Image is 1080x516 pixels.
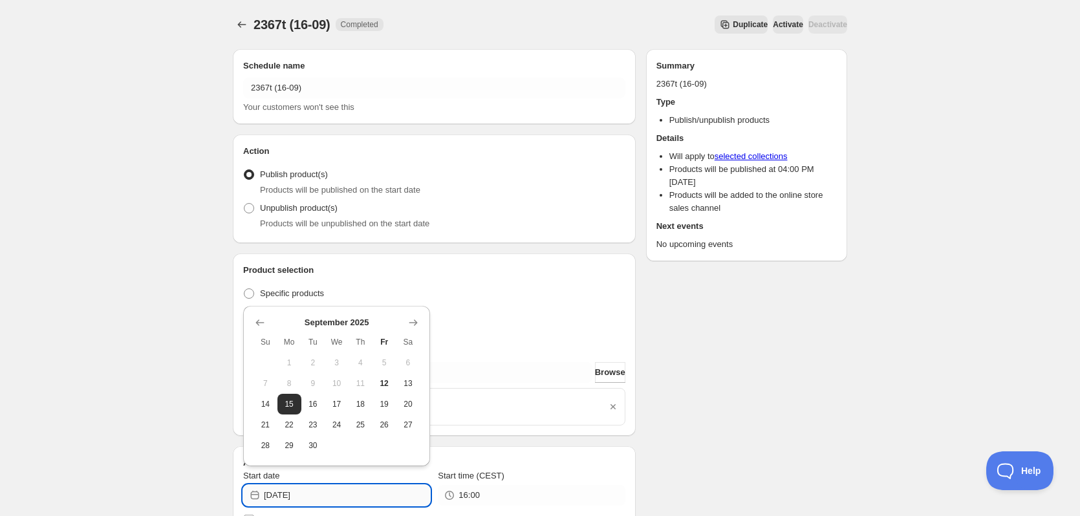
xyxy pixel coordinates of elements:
button: Secondary action label [715,16,768,34]
button: Tuesday September 23 2025 [301,414,325,435]
span: 30 [307,440,320,451]
button: Activate [773,16,803,34]
button: Wednesday September 17 2025 [325,394,349,414]
button: Saturday September 20 2025 [396,394,420,414]
span: Mo [283,337,296,347]
h2: Summary [656,59,837,72]
span: Completed [341,19,378,30]
span: Duplicate [733,19,768,30]
span: 19 [378,399,391,409]
h2: Type [656,96,837,109]
button: Today Friday September 12 2025 [373,373,396,394]
span: 21 [259,420,272,430]
span: 9 [307,378,320,389]
a: selected collections [715,151,788,161]
span: 5 [378,358,391,368]
th: Tuesday [301,332,325,352]
span: 2 [307,358,320,368]
button: Wednesday September 10 2025 [325,373,349,394]
button: Browse [595,362,625,383]
button: Show next month, October 2025 [404,314,422,332]
li: Will apply to [669,150,837,163]
th: Thursday [349,332,373,352]
span: 25 [354,420,367,430]
h2: Schedule name [243,59,625,72]
button: Schedules [233,16,251,34]
h2: Active dates [243,457,625,469]
button: Tuesday September 9 2025 [301,373,325,394]
span: 15 [283,399,296,409]
p: 2367t (16-09) [656,78,837,91]
span: 13 [402,378,415,389]
span: Browse [595,366,625,379]
th: Friday [373,332,396,352]
span: 26 [378,420,391,430]
span: 12 [378,378,391,389]
span: Tu [307,337,320,347]
button: Monday September 29 2025 [277,435,301,456]
button: Thursday September 18 2025 [349,394,373,414]
button: Thursday September 25 2025 [349,414,373,435]
button: Saturday September 13 2025 [396,373,420,394]
th: Sunday [254,332,277,352]
button: Sunday September 28 2025 [254,435,277,456]
button: Saturday September 6 2025 [396,352,420,373]
span: Fr [378,337,391,347]
button: Friday September 5 2025 [373,352,396,373]
span: 1 [283,358,296,368]
span: Your customers won't see this [243,102,354,112]
span: 24 [330,420,343,430]
span: Products will be published on the start date [260,185,420,195]
span: Sa [402,337,415,347]
button: Sunday September 14 2025 [254,394,277,414]
span: Activate [773,19,803,30]
span: 11 [354,378,367,389]
button: Sunday September 21 2025 [254,414,277,435]
span: 22 [283,420,296,430]
button: Thursday September 4 2025 [349,352,373,373]
button: Monday September 22 2025 [277,414,301,435]
span: 23 [307,420,320,430]
span: Publish product(s) [260,169,328,179]
button: Tuesday September 2 2025 [301,352,325,373]
button: Friday September 19 2025 [373,394,396,414]
button: Monday September 8 2025 [277,373,301,394]
span: 20 [402,399,415,409]
th: Wednesday [325,332,349,352]
span: 14 [259,399,272,409]
span: 17 [330,399,343,409]
button: Thursday September 11 2025 [349,373,373,394]
button: Wednesday September 3 2025 [325,352,349,373]
button: Tuesday September 16 2025 [301,394,325,414]
span: 16 [307,399,320,409]
h2: Action [243,145,625,158]
th: Saturday [396,332,420,352]
span: Products will be unpublished on the start date [260,219,429,228]
span: 18 [354,399,367,409]
button: Saturday September 27 2025 [396,414,420,435]
span: 4 [354,358,367,368]
span: We [330,337,343,347]
th: Monday [277,332,301,352]
span: Start time (CEST) [438,471,504,480]
button: Monday September 15 2025 [277,394,301,414]
a: 2367t [285,400,596,413]
h2: Details [656,132,837,145]
span: 8 [283,378,296,389]
p: No upcoming events [656,238,837,251]
button: Show previous month, August 2025 [251,314,269,332]
h2: Next events [656,220,837,233]
span: Th [354,337,367,347]
span: Specific products [260,288,324,298]
span: 3 [330,358,343,368]
span: Unpublish product(s) [260,203,338,213]
iframe: Toggle Customer Support [986,451,1054,490]
button: Wednesday September 24 2025 [325,414,349,435]
span: 6 [402,358,415,368]
span: 7 [259,378,272,389]
button: Sunday September 7 2025 [254,373,277,394]
button: Friday September 26 2025 [373,414,396,435]
span: 28 [259,440,272,451]
span: 27 [402,420,415,430]
button: Tuesday September 30 2025 [301,435,325,456]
